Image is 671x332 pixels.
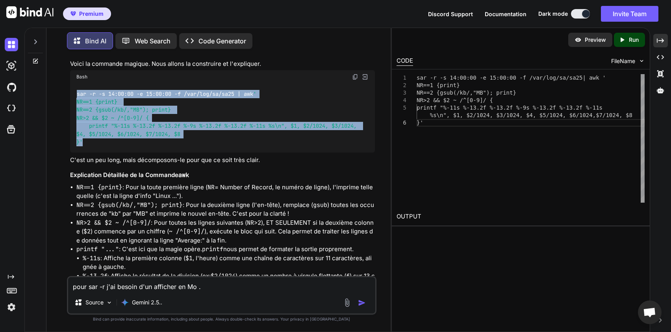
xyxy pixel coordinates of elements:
[343,298,352,307] img: attachment
[397,89,406,97] div: 3
[417,104,569,111] span: printf "%-11s %-13.2f %-13.2f %-9s %-13.2f %-1
[585,36,606,44] p: Preview
[397,82,406,89] div: 2
[569,104,602,111] span: 3.2f %-11s
[85,298,104,306] p: Source
[5,80,18,94] img: githubDark
[575,36,582,43] img: preview
[70,11,76,16] img: premium
[83,228,91,235] code: $2
[417,90,516,96] span: NR==2 {gsub(/kb/,"MB"); print}
[208,183,215,191] code: NR
[428,10,473,18] button: Discord Support
[185,254,193,262] code: $1
[397,56,413,66] div: CODE
[106,299,113,306] img: Pick Models
[430,112,596,118] span: %s\n", $1, $2/1024, $3/1024, $4, $5/1024, $6/1024,
[485,10,526,18] button: Documentation
[358,299,366,307] img: icon
[5,38,18,51] img: darkChat
[135,36,171,46] p: Web Search
[132,298,162,306] p: Gemini 2.5..
[63,7,111,20] button: premiumPremium
[76,219,151,227] code: NR>2 && $2 ~ /^[0-9]/
[397,97,406,104] div: 4
[397,74,406,82] div: 1
[121,298,129,306] img: Gemini 2.5 Pro
[638,58,645,64] img: chevron down
[76,90,360,146] code: sar -r -s 14:00:00 -e 15:00:00 -f /var/log/sa/sa25 | awk
[485,11,526,17] span: Documentation
[83,272,375,289] li: : Affiche le résultat de la division (ex: ) comme un nombre à virgule flottante ( ) sur 13 caract...
[417,75,582,81] span: sar -r -s 14:00:00 -e 15:00:00 -f /var/log/sa/sa25
[428,11,473,17] span: Discord Support
[83,272,108,280] code: %-13.2f
[70,156,375,165] p: C'est un peu long, mais décomposons-le pour que ce soit très clair.
[79,10,104,18] span: Premium
[638,300,662,324] div: Ouvrir le chat
[392,207,650,226] h2: OUTPUT
[178,171,189,179] code: awk
[611,57,635,65] span: FileName
[582,75,606,81] span: | awk '
[76,201,375,218] li: : Pour la deuxième ligne (l'en-tête), remplace ( ) toutes les occurrences de "kb" par "MB" et imp...
[76,201,183,209] code: NR==2 {gsub(/kb/,"MB"); print}
[76,245,119,253] code: printf "..."
[601,6,658,22] button: Invite Team
[417,82,460,88] span: NR==1 {print}
[397,119,406,127] div: 6
[169,228,204,235] code: ~ /^[0-9]/
[397,104,406,112] div: 5
[6,6,54,18] img: Bind AI
[417,119,423,126] span: }'
[5,300,18,314] img: settings
[202,245,223,253] code: printf
[596,112,632,118] span: $7/1024, $8
[76,183,375,201] li: : Pour la toute première ligne ( = Number of Record, le numéro de ligne), l'imprime telle quelle ...
[538,10,568,18] span: Dark mode
[85,36,106,46] p: Bind AI
[417,97,493,103] span: NR>2 && $2 ~ /^[0-9]/ {
[352,74,358,80] img: copy
[70,171,375,180] h3: Explication Détaillée de la Commande
[67,316,376,322] p: Bind can provide inaccurate information, including about people. Always double-check its answers....
[83,254,100,262] code: %-11s
[70,60,375,69] p: Voici la commande magique. Nous allons la construire et l'expliquer.
[76,90,360,145] span: ' NR==1 {print} NR==2 {gsub(/kb/,"MB"); print} NR>2 && $2 ~ /^[0-9]/ { printf "%-11s %-13.2f %-13...
[5,59,18,73] img: darkAi-studio
[313,201,327,209] code: gsub
[361,73,369,80] img: Open in Browser
[247,219,261,227] code: NR>2
[629,36,639,44] p: Run
[83,254,375,272] li: : Affiche la première colonne ( , l'heure) comme une chaîne de caractères sur 11 caractères, alig...
[5,102,18,115] img: cloudideIcon
[211,272,235,280] code: $2/1024
[76,218,375,245] li: : Pour toutes les lignes suivantes ( ), ET SEULEMENT si la deuxième colonne ( ) commence par un c...
[346,272,350,280] code: f
[198,36,246,46] p: Code Generator
[76,183,122,191] code: NR==1 {print}
[76,74,87,80] span: Bash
